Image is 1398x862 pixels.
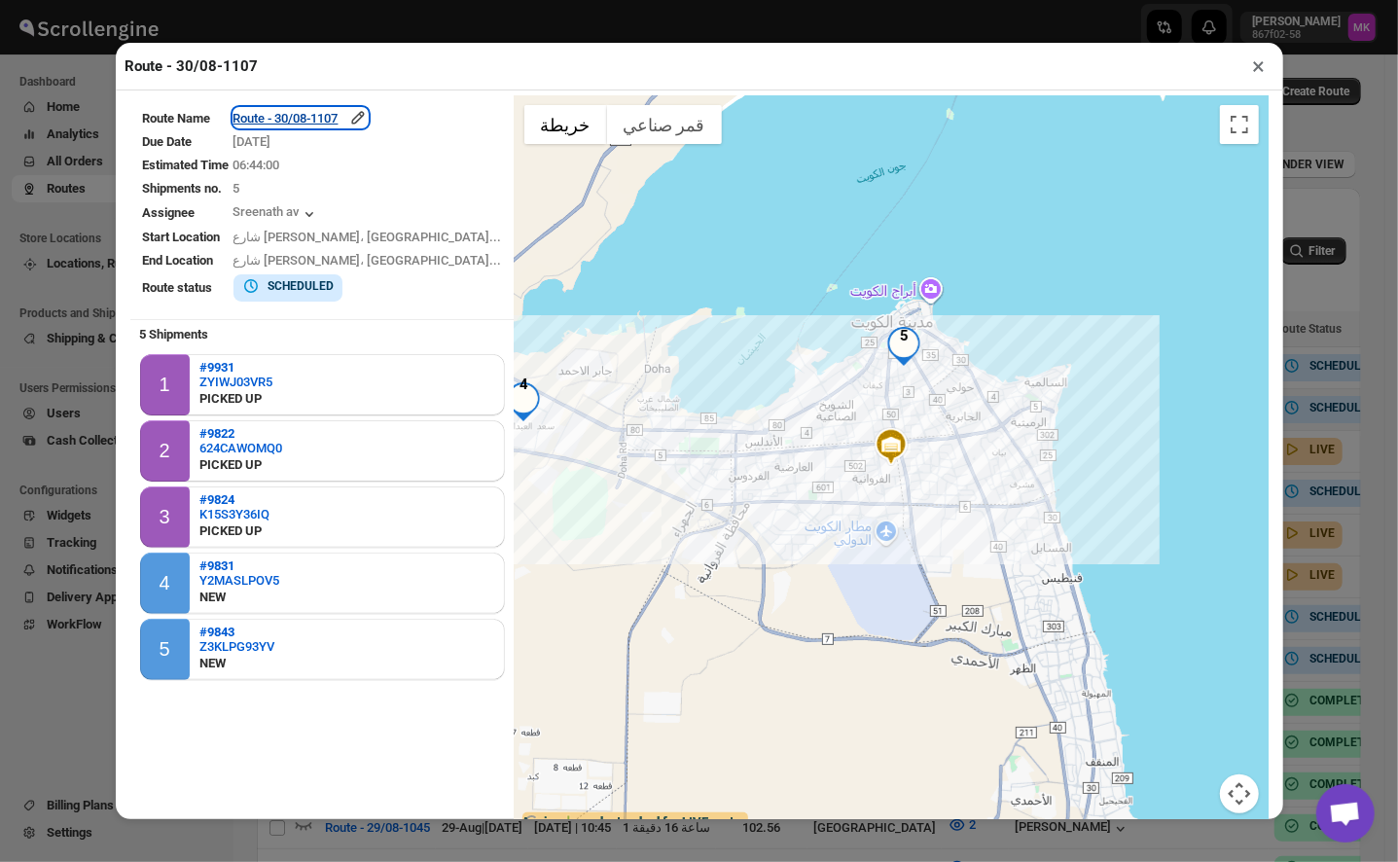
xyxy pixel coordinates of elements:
button: #9824 [199,492,269,507]
button: K15S3Y36IQ [199,507,269,521]
span: Route status [143,280,213,295]
b: #9843 [199,625,234,639]
label: Assignee can be tracked for LIVE routes [522,812,748,832]
div: 5 [160,638,170,661]
div: PICKED UP [199,521,269,541]
div: شارع [PERSON_NAME]، [GEOGRAPHIC_DATA]... [233,228,502,247]
span: Shipments no. [143,181,223,196]
button: Y2MASLPOV5 [199,573,279,588]
span: 5 [233,181,240,196]
h2: Route - 30/08-1107 [125,56,259,76]
span: End Location [143,253,214,268]
button: SCHEDULED [241,276,335,296]
div: NEW [199,654,274,673]
span: Assignee [143,205,196,220]
img: Google [520,811,584,837]
button: #9843 [199,625,274,639]
div: 1 [160,374,170,396]
button: Route - 30/08-1107 [233,108,368,127]
div: PICKED UP [199,455,282,475]
div: NEW [199,588,279,607]
b: #9824 [199,492,234,507]
b: 5 Shipments [130,317,219,351]
button: #9931 [199,360,272,375]
a: دردشة مفتوحة [1316,784,1375,843]
button: × [1245,53,1273,80]
button: Z3KLPG93YV [199,639,274,654]
span: Estimated Time [143,158,230,172]
span: Due Date [143,134,193,149]
b: SCHEDULED [269,279,335,293]
a: ‏فتح هذه المنطقة في "خرائط Google" (يؤدي ذلك إلى فتح نافذة جديدة) [520,811,584,837]
div: 4 [160,572,170,594]
button: ZYIWJ03VR5 [199,375,272,389]
span: Route Name [143,111,211,126]
span: Start Location [143,230,221,244]
button: Sreenath av [233,204,319,224]
div: 2 [160,440,170,462]
button: تبديل إلى العرض ملء الشاشة [1220,105,1259,144]
button: 624CAWOMQ0 [199,441,282,455]
div: 4 [504,382,543,421]
button: #9831 [199,558,279,573]
button: عرض خريطة الشارع [524,105,607,144]
div: 5 [884,327,923,366]
button: #9822 [199,426,282,441]
span: 06:44:00 [233,158,280,172]
button: عناصر التحكّم بطريقة عرض الخريطة [1220,774,1259,813]
span: [DATE] [233,134,271,149]
button: عرض صور القمر الصناعي [607,105,722,144]
div: 3 [160,506,170,528]
div: شارع [PERSON_NAME]، [GEOGRAPHIC_DATA]... [233,251,502,270]
b: #9831 [199,558,234,573]
b: #9931 [199,360,234,375]
div: PICKED UP [199,389,272,409]
b: #9822 [199,426,234,441]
